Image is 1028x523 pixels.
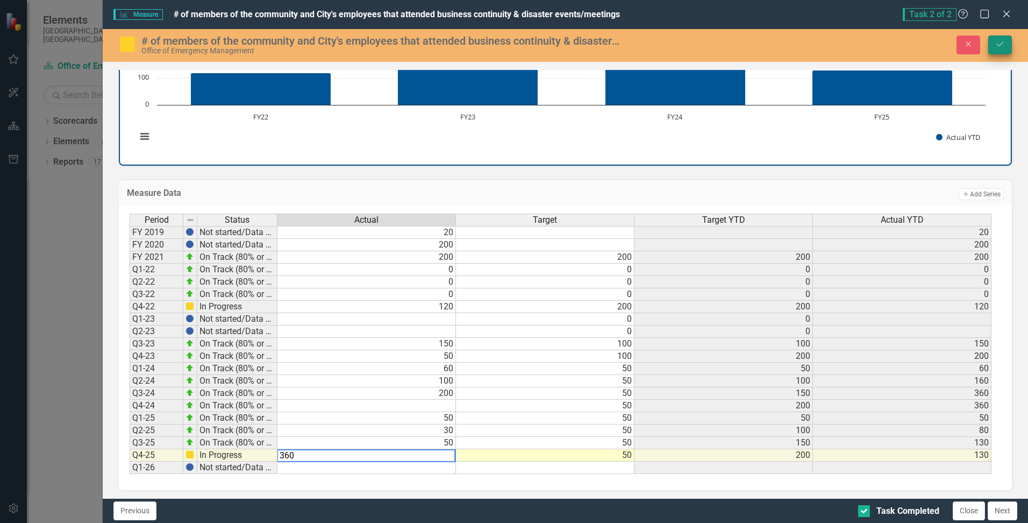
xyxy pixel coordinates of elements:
[634,437,813,449] td: 150
[130,449,183,462] td: Q4-25
[813,264,991,276] td: 0
[813,276,991,288] td: 0
[130,462,183,474] td: Q1-26
[813,425,991,437] td: 80
[197,400,277,412] td: On Track (80% or higher)
[667,112,683,122] text: FY24
[130,375,183,387] td: Q2-24
[130,264,183,276] td: Q1-22
[197,251,277,264] td: On Track (80% or higher)
[185,426,194,434] img: zOikAAAAAElFTkSuQmCC
[277,425,456,437] td: 30
[813,363,991,375] td: 60
[456,264,634,276] td: 0
[813,301,991,313] td: 120
[354,215,379,225] span: Actual
[812,70,953,105] path: FY25, 130. Actual YTD.
[113,9,162,20] span: Measure
[634,326,813,338] td: 0
[456,449,634,462] td: 50
[185,438,194,447] img: zOikAAAAAElFTkSuQmCC
[185,289,194,298] img: zOikAAAAAElFTkSuQmCC
[185,388,194,397] img: zOikAAAAAElFTkSuQmCC
[185,401,194,409] img: zOikAAAAAElFTkSuQmCC
[456,276,634,288] td: 0
[634,313,813,326] td: 0
[185,463,194,471] img: BgCOk07PiH71IgAAAABJRU5ErkJggg==
[225,215,249,225] span: Status
[634,251,813,264] td: 200
[953,501,985,520] button: Close
[130,313,183,326] td: Q1-23
[197,363,277,375] td: On Track (80% or higher)
[277,239,456,251] td: 200
[456,412,634,425] td: 50
[277,301,456,313] td: 120
[634,264,813,276] td: 0
[197,226,277,239] td: Not started/Data not yet available
[185,240,194,249] img: BgCOk07PiH71IgAAAABJRU5ErkJggg==
[398,51,538,105] path: FY23, 200. Actual YTD.
[634,400,813,412] td: 200
[197,338,277,350] td: On Track (80% or higher)
[813,400,991,412] td: 360
[185,302,194,310] img: cBAA0RP0Y6D5n+AAAAAElFTkSuQmCC
[197,326,277,338] td: Not started/Data not yet available
[456,313,634,326] td: 0
[702,215,745,225] span: Target YTD
[634,276,813,288] td: 0
[277,288,456,301] td: 0
[130,338,183,350] td: Q3-23
[185,228,194,236] img: BgCOk07PiH71IgAAAABJRU5ErkJggg==
[634,288,813,301] td: 0
[876,505,939,518] div: Task Completed
[130,301,183,313] td: Q4-22
[277,350,456,363] td: 50
[130,437,183,449] td: Q3-25
[185,364,194,372] img: zOikAAAAAElFTkSuQmCC
[634,449,813,462] td: 200
[130,425,183,437] td: Q2-25
[277,363,456,375] td: 60
[634,363,813,375] td: 50
[460,112,475,122] text: FY23
[903,8,956,21] span: Task 2 of 2
[959,188,1004,200] button: Add Series
[191,73,331,105] path: FY22, 120. Actual YTD.
[813,239,991,251] td: 200
[456,387,634,400] td: 50
[185,413,194,422] img: zOikAAAAAElFTkSuQmCC
[174,9,620,19] span: # of members of the community and City's employees that attended business continuity & disaster e...
[988,501,1017,520] button: Next
[277,276,456,288] td: 0
[634,425,813,437] td: 100
[113,501,156,520] button: Previous
[456,326,634,338] td: 0
[197,288,277,301] td: On Track (80% or higher)
[634,301,813,313] td: 200
[130,387,183,400] td: Q3-24
[197,375,277,387] td: On Track (80% or higher)
[277,412,456,425] td: 50
[813,387,991,400] td: 360
[185,339,194,348] img: zOikAAAAAElFTkSuQmCC
[197,264,277,276] td: On Track (80% or higher)
[141,47,621,55] div: Office of Emergency Management
[119,36,136,53] img: In Progress
[197,425,277,437] td: On Track (80% or higher)
[456,400,634,412] td: 50
[277,387,456,400] td: 200
[185,252,194,261] img: zOikAAAAAElFTkSuQmCC
[813,338,991,350] td: 150
[277,375,456,387] td: 100
[456,425,634,437] td: 50
[813,412,991,425] td: 50
[936,132,981,142] button: Show Actual YTD
[197,313,277,326] td: Not started/Data not yet available
[253,112,268,122] text: FY22
[130,239,183,251] td: FY 2020
[197,387,277,400] td: On Track (80% or higher)
[197,437,277,449] td: On Track (80% or higher)
[137,129,152,144] button: View chart menu, Chart
[277,437,456,449] td: 50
